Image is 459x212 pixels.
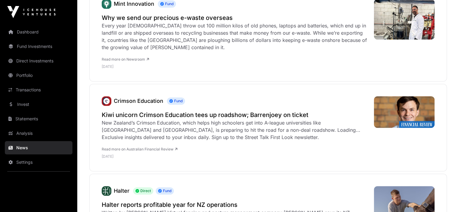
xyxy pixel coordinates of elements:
[102,186,111,196] img: Halter-Favicon.svg
[102,22,368,51] div: Every year [DEMOGRAPHIC_DATA] throw out 100 million kilos of old phones, laptops and batteries, w...
[114,188,129,194] a: Halter
[114,98,163,104] a: Crimson Education
[102,147,177,151] a: Read more on Australian Financial Review
[5,40,72,53] a: Fund Investments
[5,156,72,169] a: Settings
[5,98,72,111] a: Invest
[102,96,111,106] img: unnamed.jpg
[158,0,176,8] span: Fund
[102,57,149,62] a: Read more on Newsroom
[102,186,111,196] a: Halter
[5,112,72,125] a: Statements
[102,154,368,159] p: [DATE]
[374,96,435,128] img: 3ee4561d2a23816da5a0a5818c0a720a1776a070.jpeg
[102,111,368,119] a: Kiwi unicorn Crimson Education tees up roadshow; Barrenjoey on ticket
[7,6,56,18] img: Icehouse Ventures Logo
[102,64,368,69] p: [DATE]
[5,54,72,68] a: Direct Investments
[102,96,111,106] a: Crimson Education
[5,127,72,140] a: Analysis
[102,119,368,141] div: New Zealand’s Crimson Education, which helps high schoolers get into A-league universities like [...
[114,1,154,7] a: Mint Innovation
[429,183,459,212] iframe: Chat Widget
[133,187,153,195] span: Direct
[5,25,72,39] a: Dashboard
[5,83,72,97] a: Transactions
[167,97,185,105] span: Fund
[156,187,174,195] span: Fund
[5,69,72,82] a: Portfolio
[102,14,368,22] a: Why we send our precious e-waste overseas
[5,141,72,154] a: News
[102,201,368,209] a: Halter reports profitable year for NZ operations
